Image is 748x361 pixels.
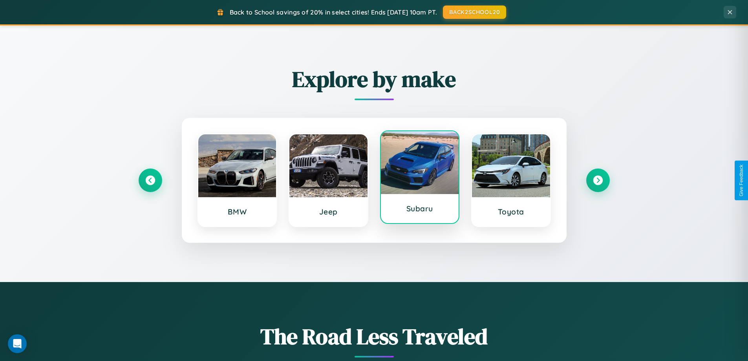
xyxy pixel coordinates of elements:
div: Open Intercom Messenger [8,334,27,353]
div: Give Feedback [739,165,744,196]
h2: Explore by make [139,64,610,94]
h1: The Road Less Traveled [139,321,610,352]
h3: Toyota [480,207,542,216]
span: Back to School savings of 20% in select cities! Ends [DATE] 10am PT. [230,8,437,16]
h3: Jeep [297,207,360,216]
button: BACK2SCHOOL20 [443,5,506,19]
h3: BMW [206,207,269,216]
h3: Subaru [389,204,451,213]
